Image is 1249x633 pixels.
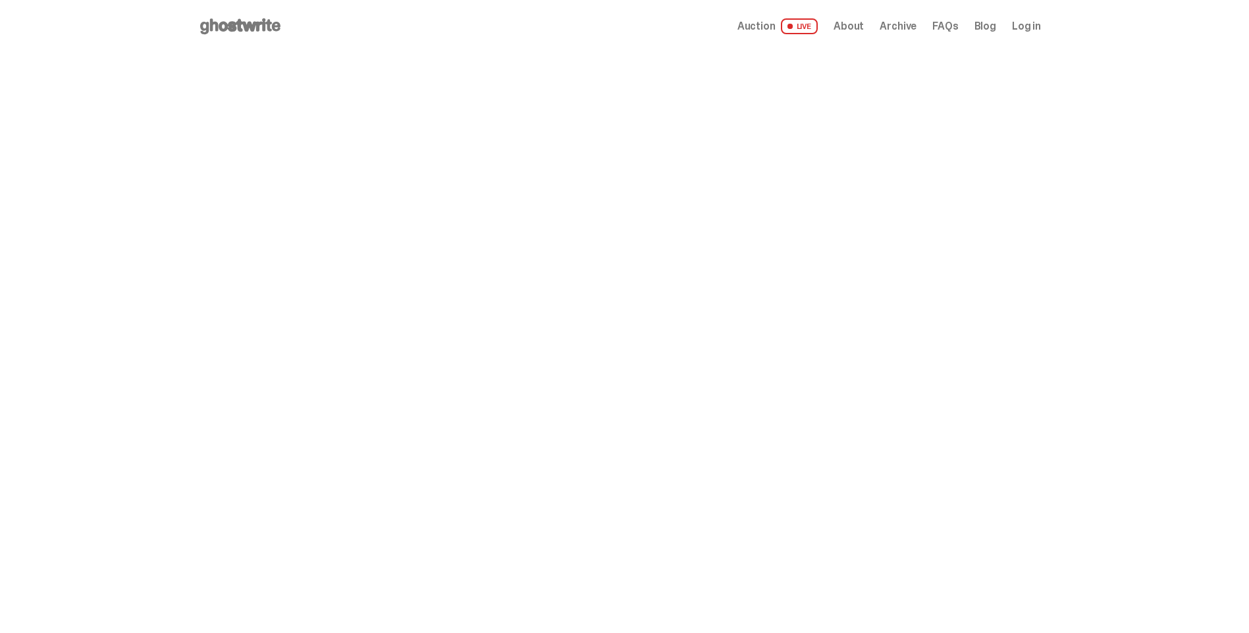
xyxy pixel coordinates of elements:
a: FAQs [932,21,958,32]
a: About [834,21,864,32]
a: Blog [974,21,996,32]
span: Auction [737,21,776,32]
a: Log in [1012,21,1041,32]
a: Archive [880,21,917,32]
span: LIVE [781,18,818,34]
a: Auction LIVE [737,18,818,34]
